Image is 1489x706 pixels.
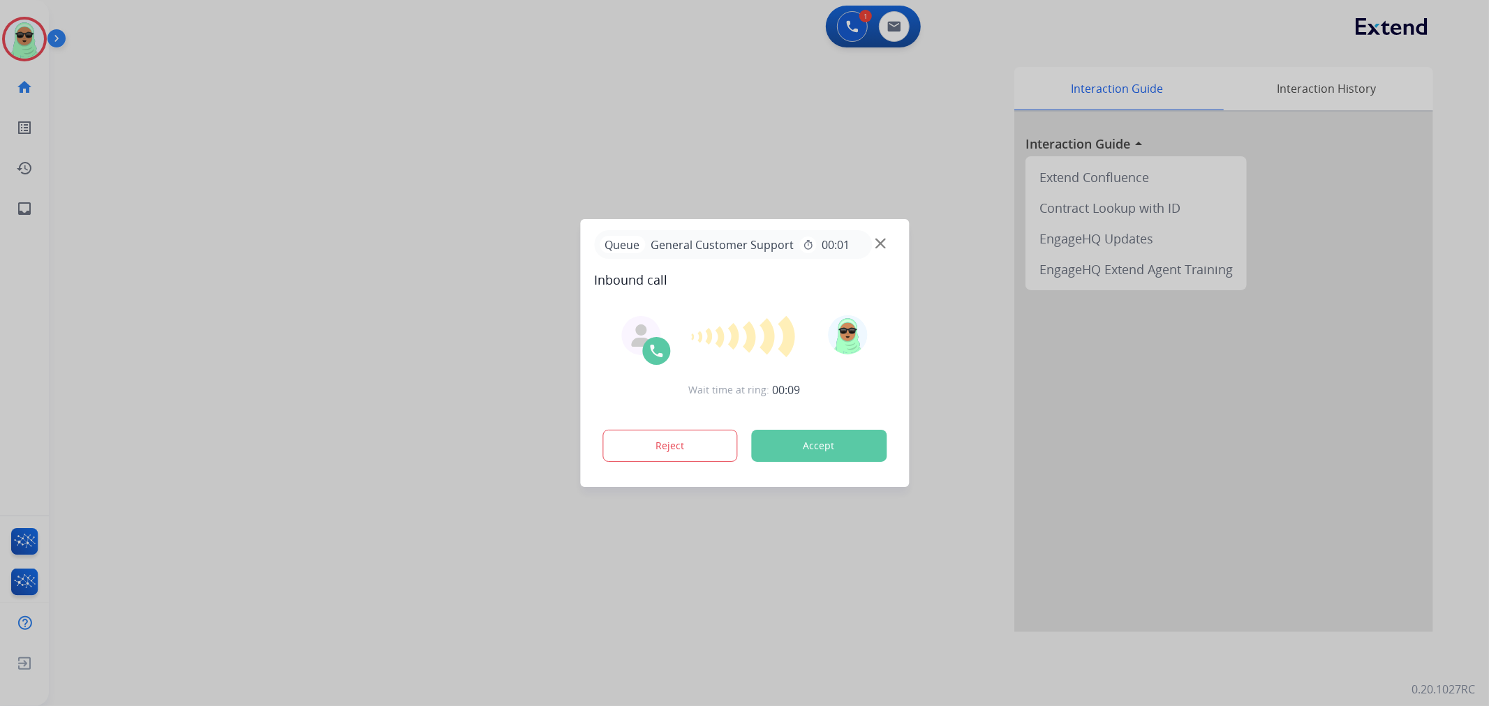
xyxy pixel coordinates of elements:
[751,430,887,462] button: Accept
[645,236,799,253] span: General Customer Support
[875,239,886,249] img: close-button
[630,324,652,347] img: agent-avatar
[594,270,895,290] span: Inbound call
[689,383,770,397] span: Wait time at ring:
[600,236,645,253] p: Queue
[773,382,801,398] span: 00:09
[1412,681,1475,698] p: 0.20.1027RC
[829,315,868,354] img: avatar
[648,343,665,359] img: call-icon
[822,236,850,253] span: 00:01
[602,430,738,462] button: Reject
[802,239,813,250] mat-icon: timer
